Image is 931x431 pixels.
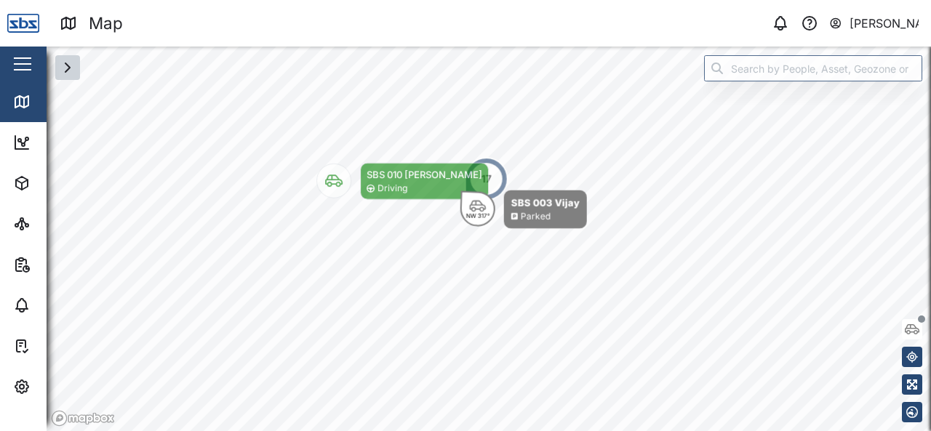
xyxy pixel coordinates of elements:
div: Map marker [460,190,587,228]
div: Alarms [38,297,83,313]
img: Main Logo [7,7,39,39]
div: Dashboard [38,134,103,150]
div: SBS 003 Vijay [511,195,580,209]
div: Settings [38,379,89,395]
div: Assets [38,175,83,191]
div: Map [89,11,123,36]
div: Parked [521,209,551,223]
input: Search by People, Asset, Geozone or Place [704,55,922,81]
div: Map [38,94,71,110]
div: Reports [38,257,87,273]
div: Map marker [316,163,489,200]
div: Tasks [38,338,78,354]
div: [PERSON_NAME] [850,15,919,33]
div: Sites [38,216,73,232]
canvas: Map [47,47,931,431]
a: Mapbox logo [51,410,115,427]
div: Map marker [465,157,508,201]
div: Driving [377,182,407,196]
div: 17 [482,171,492,187]
div: SBS 010 [PERSON_NAME] [367,167,482,182]
div: NW 317° [465,213,490,219]
button: [PERSON_NAME] [828,13,919,33]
